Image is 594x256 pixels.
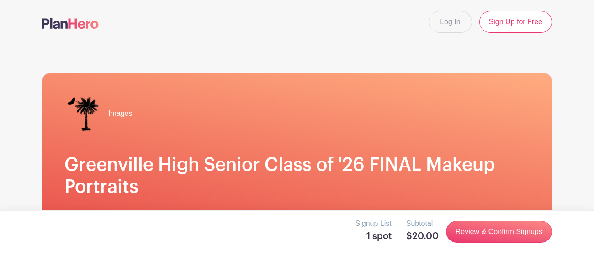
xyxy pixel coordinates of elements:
h1: Greenville High Senior Class of '26 FINAL Makeup Portraits [64,154,530,198]
span: Images [108,108,132,119]
p: Signup List [355,218,392,229]
p: Subtotal [406,218,439,229]
a: Log In [429,11,472,33]
h5: 1 spot [355,231,392,242]
img: IMAGES%20logo%20transparenT%20PNG%20s.png [64,95,101,132]
img: logo-507f7623f17ff9eddc593b1ce0a138ce2505c220e1c5a4e2b4648c50719b7d32.svg [42,18,99,29]
a: Review & Confirm Signups [446,221,552,243]
h5: $20.00 [406,231,439,242]
a: Sign Up for Free [479,11,552,33]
